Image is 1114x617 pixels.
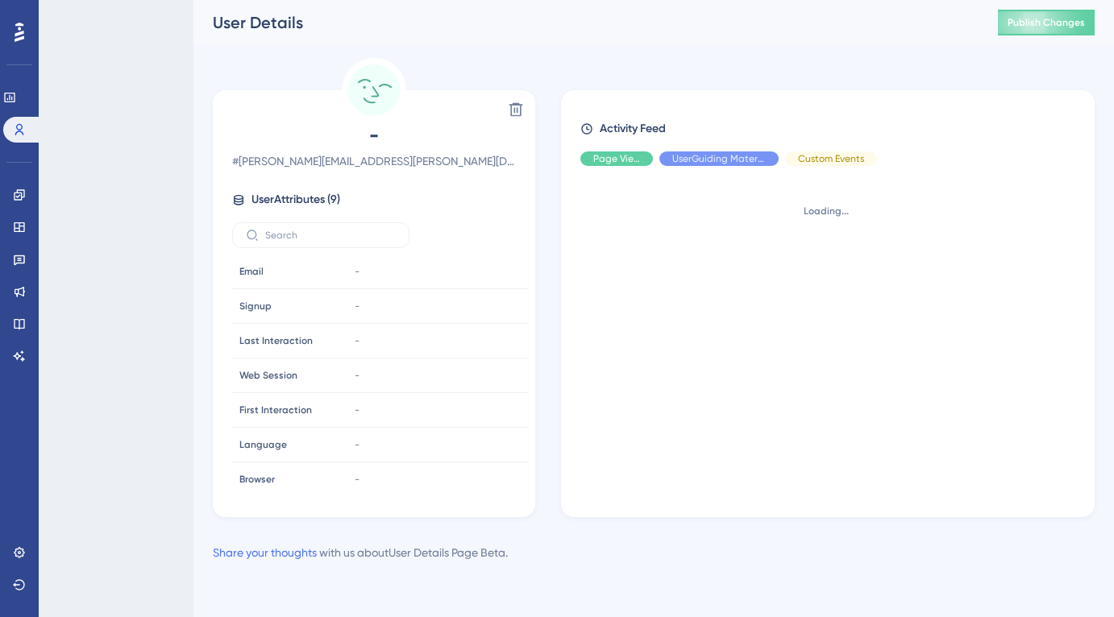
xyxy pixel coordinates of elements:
[239,369,297,382] span: Web Session
[251,190,340,209] span: User Attributes ( 9 )
[265,230,396,241] input: Search
[355,473,360,486] span: -
[355,334,360,347] span: -
[600,119,666,139] span: Activity Feed
[239,473,275,486] span: Browser
[355,369,360,382] span: -
[355,265,360,278] span: -
[213,543,508,562] div: with us about User Details Page Beta .
[580,205,1072,217] div: Loading...
[213,11,958,34] div: User Details
[239,334,313,347] span: Last Interaction
[593,152,640,165] span: Page View
[672,152,766,165] span: UserGuiding Material
[239,300,272,313] span: Signup
[239,438,287,451] span: Language
[355,404,360,416] span: -
[1008,16,1085,29] span: Publish Changes
[232,151,516,171] span: # [PERSON_NAME][EMAIL_ADDRESS][PERSON_NAME][DOMAIN_NAME]
[232,122,516,148] span: -
[998,10,1095,35] button: Publish Changes
[213,546,317,559] a: Share your thoughts
[239,404,312,416] span: First Interaction
[239,265,264,278] span: Email
[355,438,360,451] span: -
[355,300,360,313] span: -
[798,152,864,165] span: Custom Events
